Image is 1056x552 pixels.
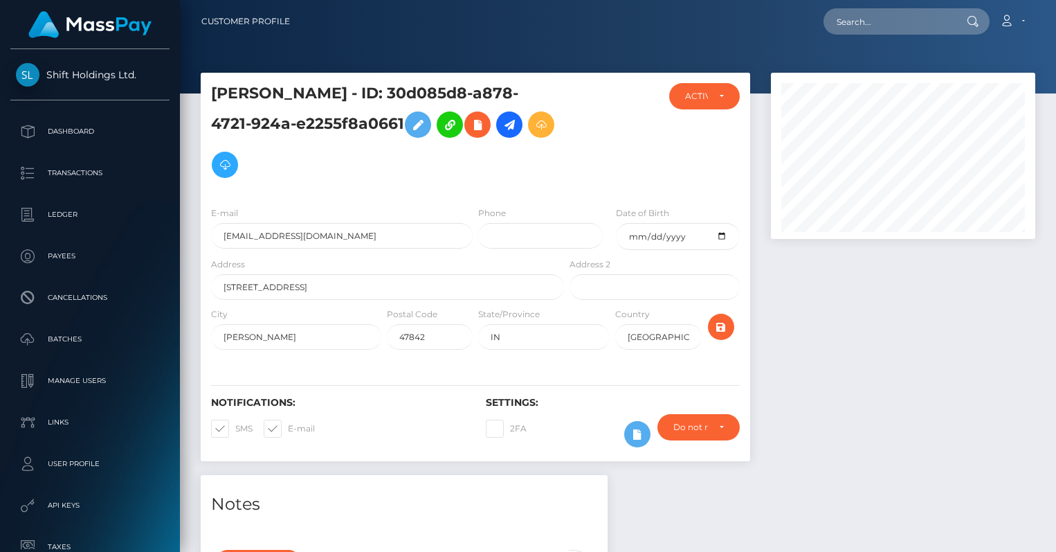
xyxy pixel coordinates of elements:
[16,495,164,516] p: API Keys
[387,308,437,321] label: Postal Code
[211,207,238,220] label: E-mail
[823,8,954,35] input: Search...
[16,163,164,184] p: Transactions
[10,322,170,357] a: Batches
[211,83,556,185] h5: [PERSON_NAME] - ID: 30d085d8-a878-4721-924a-e2255f8a0661
[16,412,164,433] p: Links
[16,329,164,350] p: Batches
[10,114,170,149] a: Dashboard
[496,112,522,138] a: Initiate Payout
[486,420,527,438] label: 2FA
[201,7,290,36] a: Customer Profile
[10,281,170,315] a: Cancellations
[211,397,465,409] h6: Notifications:
[16,287,164,308] p: Cancellations
[669,83,740,109] button: ACTIVE
[211,258,245,271] label: Address
[478,207,506,220] label: Phone
[16,204,164,225] p: Ledger
[16,121,164,142] p: Dashboard
[28,11,152,38] img: MassPay Logo
[673,422,708,433] div: Do not require
[16,371,164,391] p: Manage Users
[16,63,39,87] img: Shift Holdings Ltd.
[615,308,650,321] label: Country
[486,397,740,409] h6: Settings:
[211,420,253,438] label: SMS
[10,197,170,232] a: Ledger
[10,405,170,440] a: Links
[657,414,740,440] button: Do not require
[616,207,669,220] label: Date of Birth
[211,492,597,517] h4: Notes
[570,258,610,271] label: Address 2
[16,246,164,267] p: Payees
[10,69,170,81] span: Shift Holdings Ltd.
[10,239,170,274] a: Payees
[478,308,540,321] label: State/Province
[685,91,708,102] div: ACTIVE
[211,308,228,321] label: City
[16,454,164,474] p: User Profile
[264,420,315,438] label: E-mail
[10,447,170,481] a: User Profile
[10,488,170,523] a: API Keys
[10,364,170,398] a: Manage Users
[10,156,170,190] a: Transactions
